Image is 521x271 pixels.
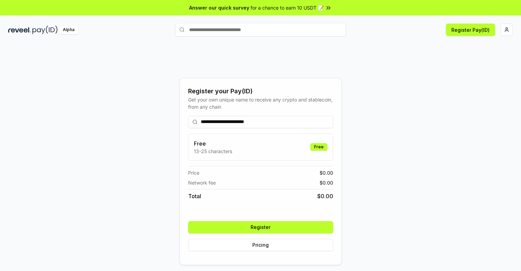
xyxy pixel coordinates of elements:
[8,26,31,34] img: reveel_dark
[320,179,333,186] span: $ 0.00
[188,192,201,200] span: Total
[32,26,58,34] img: pay_id
[188,239,333,251] button: Pricing
[310,143,327,151] div: Free
[194,139,232,148] h3: Free
[251,4,324,11] span: for a chance to earn 10 USDT 📝
[320,169,333,176] span: $ 0.00
[446,24,495,36] button: Register Pay(ID)
[188,179,216,186] span: Network fee
[188,86,333,96] div: Register your Pay(ID)
[188,169,199,176] span: Price
[188,96,333,110] div: Get your own unique name to receive any crypto and stablecoin, from any chain
[59,26,78,34] div: Alpha
[189,4,249,11] span: Answer our quick survey
[194,148,232,155] p: 13-25 characters
[317,192,333,200] span: $ 0.00
[188,221,333,233] button: Register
